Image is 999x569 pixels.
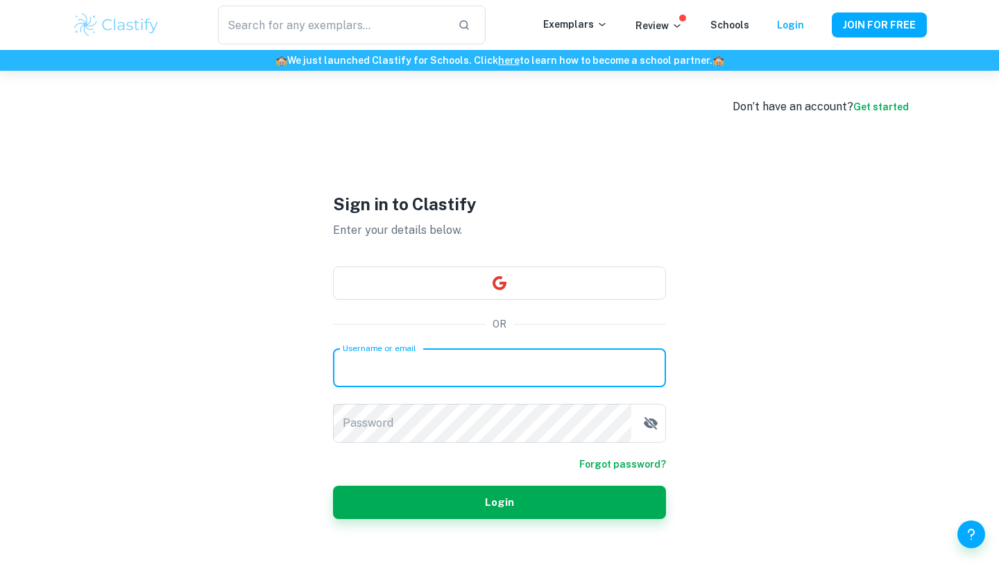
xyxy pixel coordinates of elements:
[275,55,287,66] span: 🏫
[712,55,724,66] span: 🏫
[218,6,447,44] input: Search for any exemplars...
[777,19,804,31] a: Login
[957,520,985,548] button: Help and Feedback
[333,192,666,216] h1: Sign in to Clastify
[333,222,666,239] p: Enter your details below.
[543,17,608,32] p: Exemplars
[853,101,909,112] a: Get started
[579,457,666,472] a: Forgot password?
[498,55,520,66] a: here
[832,12,927,37] button: JOIN FOR FREE
[710,19,749,31] a: Schools
[733,99,909,115] div: Don’t have an account?
[635,18,683,33] p: Review
[333,486,666,519] button: Login
[493,316,506,332] p: OR
[343,342,416,354] label: Username or email
[3,53,996,68] h6: We just launched Clastify for Schools. Click to learn how to become a school partner.
[72,11,160,39] img: Clastify logo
